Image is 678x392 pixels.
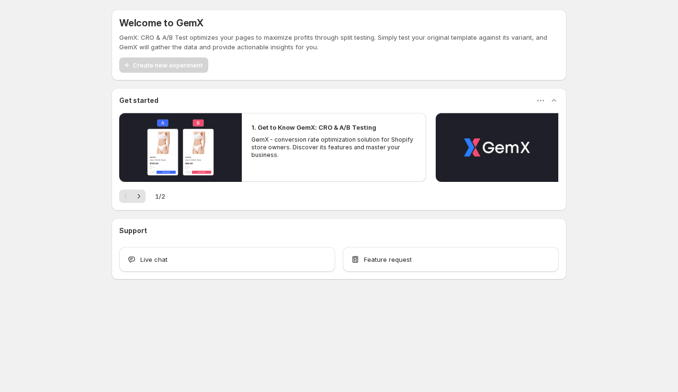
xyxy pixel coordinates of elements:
[119,113,242,182] button: Play video
[436,113,558,182] button: Play video
[251,136,416,159] p: GemX - conversion rate optimization solution for Shopify store owners. Discover its features and ...
[119,96,158,105] h3: Get started
[132,190,146,203] button: Next
[140,255,168,264] span: Live chat
[119,33,559,52] p: GemX: CRO & A/B Test optimizes your pages to maximize profits through split testing. Simply test ...
[251,123,376,132] h2: 1. Get to Know GemX: CRO & A/B Testing
[119,190,146,203] nav: Pagination
[119,226,147,235] h3: Support
[119,17,203,29] h5: Welcome to GemX
[155,191,165,201] span: 1 / 2
[364,255,412,264] span: Feature request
